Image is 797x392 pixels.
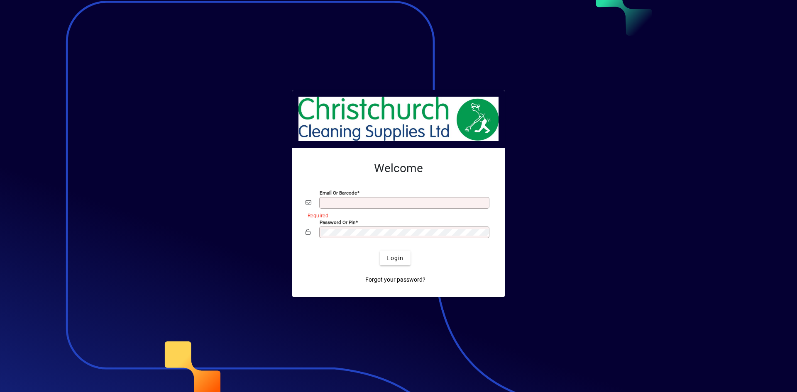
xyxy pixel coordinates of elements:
[380,251,410,265] button: Login
[308,211,485,219] mat-error: Required
[386,254,403,263] span: Login
[362,272,429,287] a: Forgot your password?
[365,275,425,284] span: Forgot your password?
[306,161,491,175] h2: Welcome
[320,219,355,225] mat-label: Password or Pin
[320,190,357,196] mat-label: Email or Barcode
